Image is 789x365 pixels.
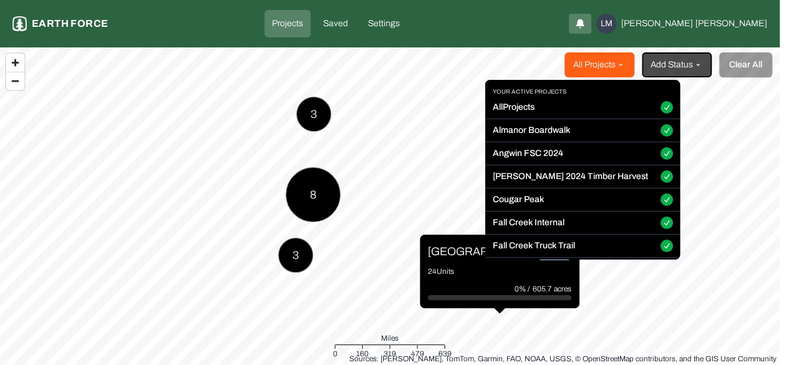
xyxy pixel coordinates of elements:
p: Your active projects [485,87,680,101]
label: [PERSON_NAME] 2024 Timber Harvest [492,170,647,183]
label: Angwin FSC 2024 [492,147,563,160]
label: Almanor Boardwalk [492,124,569,137]
label: Cougar Peak [492,193,543,206]
label: All Projects [492,101,534,114]
label: Fall Creek Truck Trail [492,240,574,252]
div: All Projects [485,80,680,260]
div: Sources: [PERSON_NAME], TomTom, Garmin, FAO, NOAA, USGS, © OpenStreetMap contributors, and the GI... [349,353,777,365]
button: Zoom out [6,72,24,90]
label: Fall Creek Internal [492,217,564,229]
button: Zoom in [6,54,24,72]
